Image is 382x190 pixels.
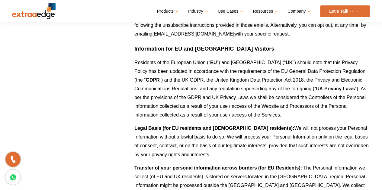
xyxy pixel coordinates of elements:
[134,60,210,65] span: Residents of the European Union (“
[253,7,277,16] a: Resources
[217,60,286,65] span: ”) and [GEOGRAPHIC_DATA] (“
[188,7,207,16] a: Industry
[134,126,294,131] b: Legal Basis (for EU residents and [DEMOGRAPHIC_DATA] residents):
[316,86,355,91] b: UK Privacy Laws
[286,60,293,65] b: UK
[134,77,362,91] span: ”) and the UK GDPR, the United Kingdom Data Protection Act 2018, the Privacy and Electronic Commu...
[134,43,370,52] h3: Information for EU and [GEOGRAPHIC_DATA] Visitors
[320,5,370,17] a: Let’s Talk
[134,60,365,83] span: ”) should note that this Privacy Policy has been updated in accordance with the requirements of t...
[287,7,310,16] a: Company
[152,31,234,36] span: [EMAIL_ADDRESS][DOMAIN_NAME]
[218,7,242,16] a: Use Cases
[134,165,302,170] b: Transfer of your personal information across borders (for EU Residents):
[157,7,178,16] a: Products
[234,31,290,36] span: with your specific request.
[146,77,159,83] b: GDPR
[210,60,217,65] b: EU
